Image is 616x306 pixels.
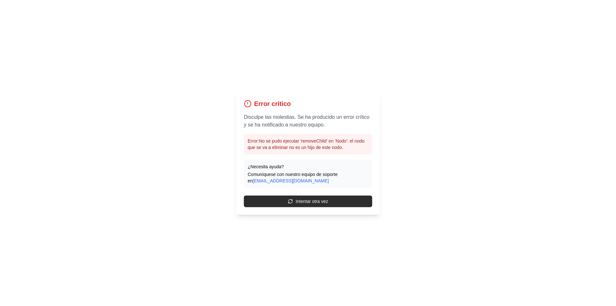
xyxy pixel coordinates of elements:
[295,199,328,204] font: Intentar otra vez
[244,196,372,207] button: Intentar otra vez
[248,164,284,169] font: ¿Necesita ayuda?
[253,178,329,183] a: [EMAIL_ADDRESS][DOMAIN_NAME]
[248,138,364,150] font: No se pudo ejecutar 'removeChild' en 'Nodo': el nodo que se va a eliminar no es un hijo de este n...
[248,172,338,183] font: Comuníquese con nuestro equipo de soporte en
[248,138,259,144] font: Error:
[254,100,291,107] font: Error crítico
[244,114,369,127] font: Disculpe las molestias. Se ha producido un error crítico y se ha notificado a nuestro equipo.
